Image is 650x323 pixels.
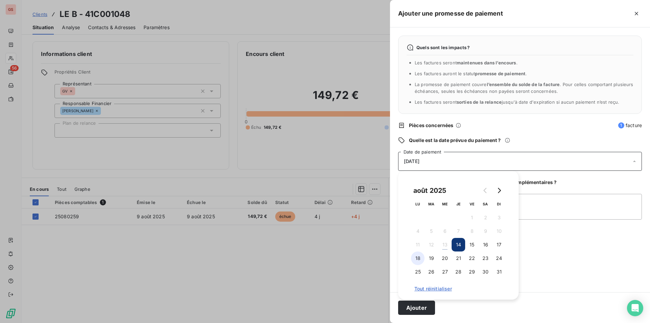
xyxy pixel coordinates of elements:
[457,60,516,65] span: maintenues dans l’encours
[465,197,479,211] th: vendredi
[465,211,479,224] button: 1
[465,224,479,238] button: 8
[398,9,503,18] h5: Ajouter une promesse de paiement
[411,185,449,196] div: août 2025
[465,238,479,251] button: 15
[479,265,492,279] button: 30
[415,71,527,76] span: Les factures auront le statut .
[409,122,454,129] span: Pièces concernées
[457,99,502,105] span: sorties de la relance
[425,224,438,238] button: 5
[479,197,492,211] th: samedi
[452,197,465,211] th: jeudi
[438,265,452,279] button: 27
[438,197,452,211] th: mercredi
[415,82,633,94] span: La promesse de paiement couvre . Pour celles comportant plusieurs échéances, seules les échéances...
[492,238,506,251] button: 17
[415,60,518,65] span: Les factures seront .
[618,122,624,128] span: 1
[425,251,438,265] button: 19
[492,251,506,265] button: 24
[411,251,425,265] button: 18
[398,301,435,315] button: Ajouter
[438,238,452,251] button: 13
[452,251,465,265] button: 21
[404,159,419,164] span: [DATE]
[438,251,452,265] button: 20
[452,224,465,238] button: 7
[409,137,501,144] span: Quelle est la date prévue du paiement ?
[452,238,465,251] button: 14
[487,82,560,87] span: l’ensemble du solde de la facture
[415,99,619,105] span: Les factures seront jusqu'à date d'expiration si aucun paiement n’est reçu.
[438,224,452,238] button: 6
[452,265,465,279] button: 28
[414,286,502,291] span: Tout réinitialiser
[479,251,492,265] button: 23
[479,184,492,197] button: Go to previous month
[479,238,492,251] button: 16
[411,238,425,251] button: 11
[492,265,506,279] button: 31
[479,224,492,238] button: 9
[492,184,506,197] button: Go to next month
[411,265,425,279] button: 25
[411,224,425,238] button: 4
[411,197,425,211] th: lundi
[416,45,470,50] span: Quels sont les impacts ?
[492,211,506,224] button: 3
[492,224,506,238] button: 10
[627,300,643,316] div: Open Intercom Messenger
[465,251,479,265] button: 22
[492,197,506,211] th: dimanche
[425,197,438,211] th: mardi
[475,71,525,76] span: promesse de paiement
[425,238,438,251] button: 12
[479,211,492,224] button: 2
[425,265,438,279] button: 26
[618,122,642,129] span: facture
[465,265,479,279] button: 29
